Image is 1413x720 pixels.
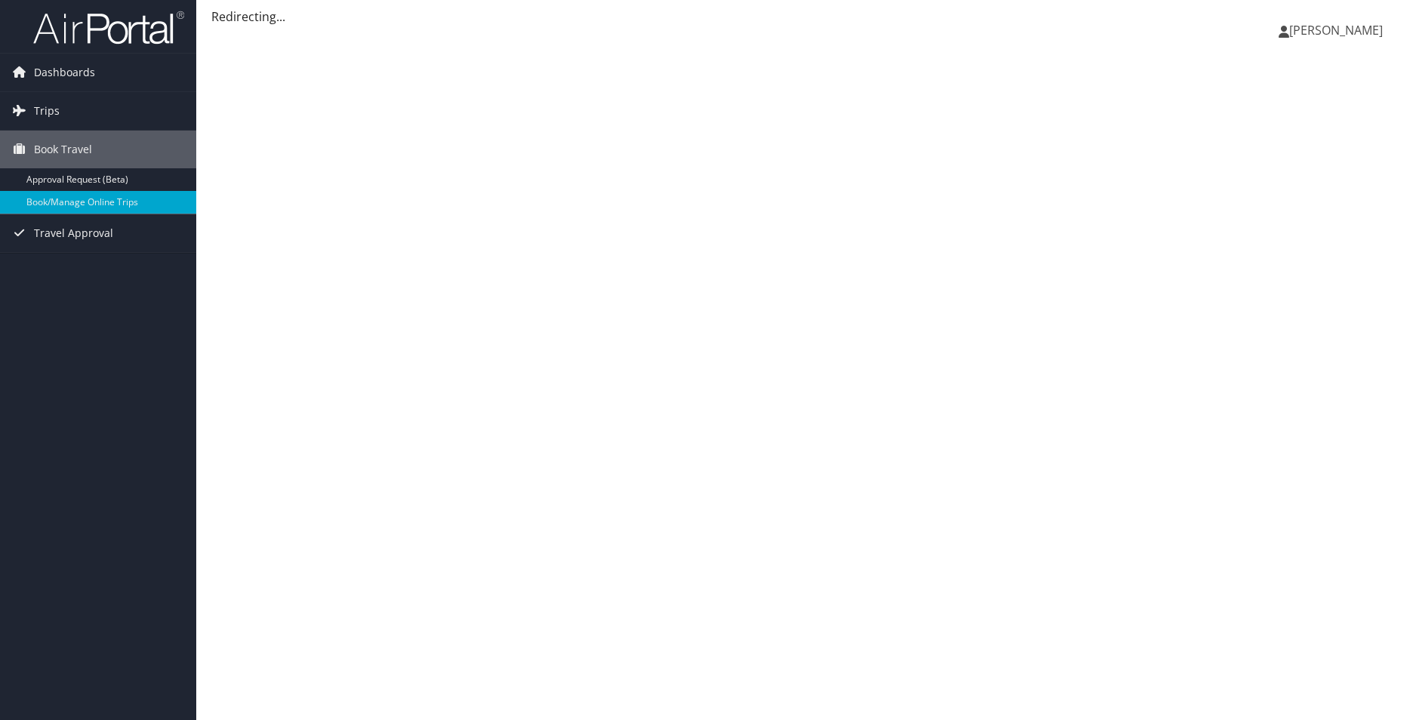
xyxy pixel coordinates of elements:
[1279,8,1398,53] a: [PERSON_NAME]
[1289,22,1383,38] span: [PERSON_NAME]
[34,214,113,252] span: Travel Approval
[211,8,1398,26] div: Redirecting...
[34,54,95,91] span: Dashboards
[33,10,184,45] img: airportal-logo.png
[34,92,60,130] span: Trips
[34,131,92,168] span: Book Travel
